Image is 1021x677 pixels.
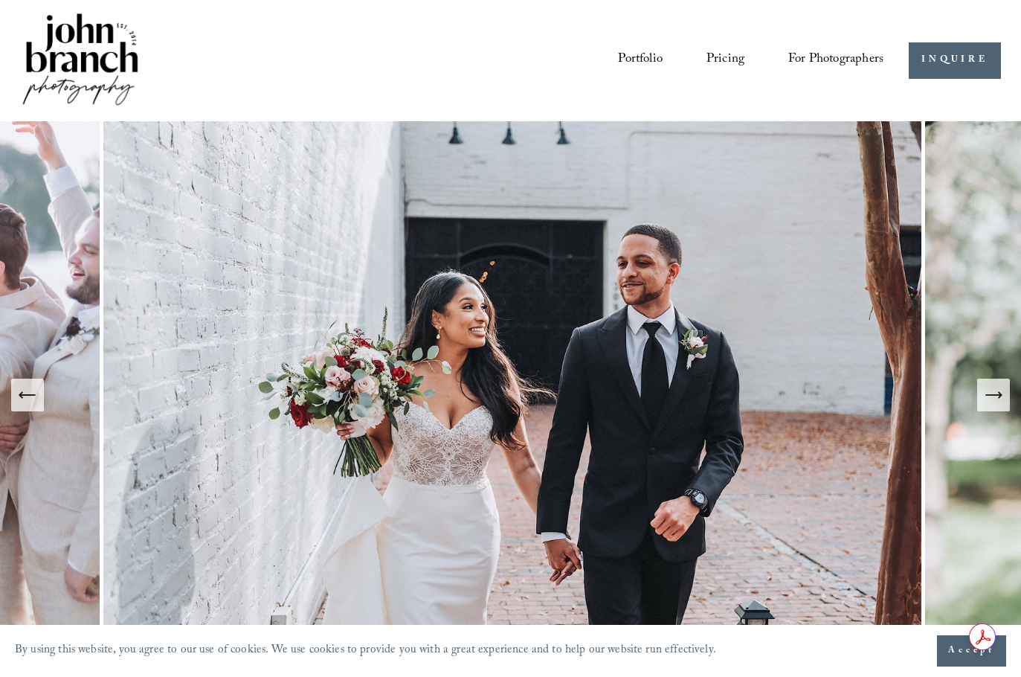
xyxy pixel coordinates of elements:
button: Previous Slide [11,379,44,411]
button: Next Slide [977,379,1010,411]
a: Pricing [706,47,744,74]
a: INQUIRE [909,42,1000,79]
button: Accept [937,635,1006,667]
a: Portfolio [618,47,663,74]
p: By using this website, you agree to our use of cookies. We use cookies to provide you with a grea... [15,640,716,663]
a: folder dropdown [788,47,883,74]
img: Melrose Knitting Mill Wedding Photography [103,121,925,670]
span: For Photographers [788,48,883,73]
img: John Branch IV Photography [20,10,141,111]
span: Accept [948,644,995,658]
